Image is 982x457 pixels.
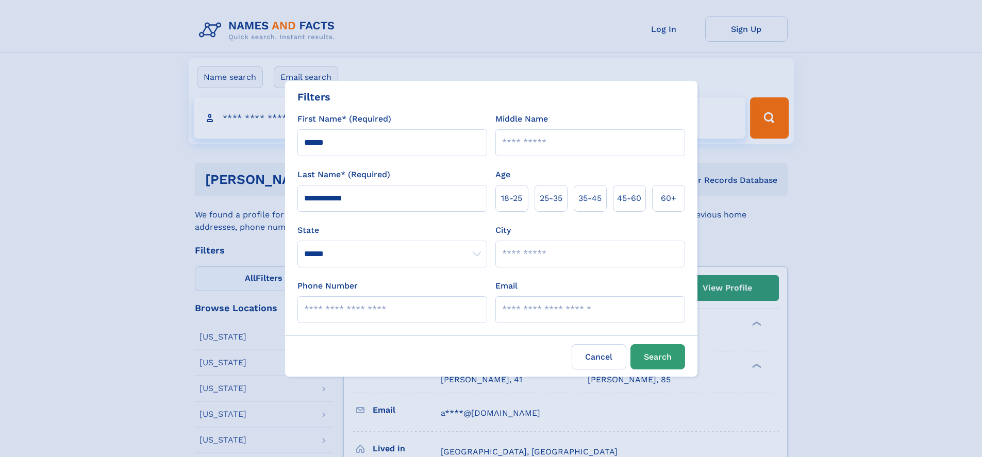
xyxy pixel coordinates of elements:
[297,168,390,181] label: Last Name* (Required)
[572,344,626,369] label: Cancel
[661,192,676,205] span: 60+
[540,192,562,205] span: 25‑35
[297,89,330,105] div: Filters
[495,168,510,181] label: Age
[495,224,511,236] label: City
[297,224,487,236] label: State
[578,192,602,205] span: 35‑45
[501,192,522,205] span: 18‑25
[495,113,548,125] label: Middle Name
[617,192,641,205] span: 45‑60
[495,280,518,292] label: Email
[297,113,391,125] label: First Name* (Required)
[297,280,358,292] label: Phone Number
[630,344,685,369] button: Search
